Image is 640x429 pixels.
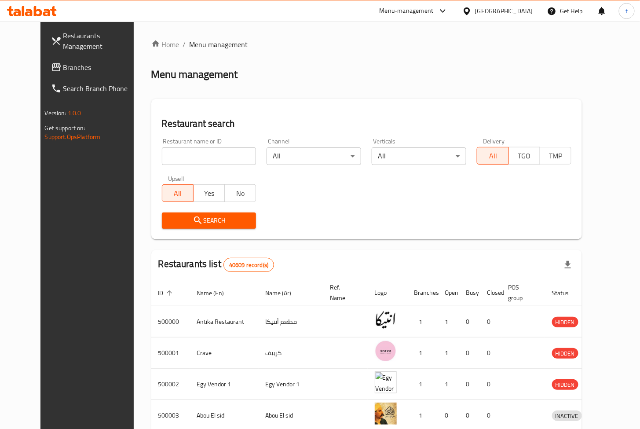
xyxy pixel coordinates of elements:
[266,288,303,298] span: Name (Ar)
[375,403,397,425] img: Abou El sid
[557,254,578,275] div: Export file
[63,30,140,51] span: Restaurants Management
[162,184,194,202] button: All
[158,257,274,272] h2: Restaurants list
[224,184,256,202] button: No
[372,147,466,165] div: All
[480,279,501,306] th: Closed
[228,187,252,200] span: No
[183,39,186,50] li: /
[190,337,259,369] td: Crave
[438,369,459,400] td: 1
[375,371,397,393] img: Egy Vendor 1
[438,306,459,337] td: 1
[259,369,323,400] td: Egy Vendor 1
[166,187,190,200] span: All
[480,337,501,369] td: 0
[552,411,582,421] div: INACTIVE
[375,340,397,362] img: Crave
[44,25,147,57] a: Restaurants Management
[552,379,578,390] div: HIDDEN
[438,279,459,306] th: Open
[223,258,274,272] div: Total records count
[190,39,248,50] span: Menu management
[540,147,571,165] button: TMP
[508,282,534,303] span: POS group
[625,6,628,16] span: t
[44,57,147,78] a: Branches
[552,380,578,390] span: HIDDEN
[45,131,101,143] a: Support.OpsPlatform
[197,187,221,200] span: Yes
[330,282,357,303] span: Ref. Name
[151,39,179,50] a: Home
[151,337,190,369] td: 500001
[552,348,578,359] span: HIDDEN
[44,78,147,99] a: Search Branch Phone
[162,213,256,229] button: Search
[459,306,480,337] td: 0
[63,62,140,73] span: Branches
[45,122,85,134] span: Get support on:
[407,306,438,337] td: 1
[459,369,480,400] td: 0
[197,288,236,298] span: Name (En)
[190,369,259,400] td: Egy Vendor 1
[481,150,505,162] span: All
[552,288,581,298] span: Status
[407,279,438,306] th: Branches
[224,261,274,269] span: 40609 record(s)
[480,306,501,337] td: 0
[45,107,66,119] span: Version:
[512,150,537,162] span: TGO
[151,306,190,337] td: 500000
[151,39,582,50] nav: breadcrumb
[151,67,238,81] h2: Menu management
[438,337,459,369] td: 1
[169,215,249,226] span: Search
[483,138,505,144] label: Delivery
[267,147,361,165] div: All
[162,147,256,165] input: Search for restaurant name or ID..
[459,279,480,306] th: Busy
[368,279,407,306] th: Logo
[375,309,397,331] img: Antika Restaurant
[63,83,140,94] span: Search Branch Phone
[168,176,184,182] label: Upsell
[407,369,438,400] td: 1
[193,184,225,202] button: Yes
[380,6,434,16] div: Menu-management
[158,288,175,298] span: ID
[475,6,533,16] div: [GEOGRAPHIC_DATA]
[459,337,480,369] td: 0
[259,337,323,369] td: كرييف
[508,147,540,165] button: TGO
[552,317,578,327] span: HIDDEN
[162,117,572,130] h2: Restaurant search
[190,306,259,337] td: Antika Restaurant
[477,147,508,165] button: All
[151,369,190,400] td: 500002
[480,369,501,400] td: 0
[407,337,438,369] td: 1
[68,107,81,119] span: 1.0.0
[259,306,323,337] td: مطعم أنتيكا
[544,150,568,162] span: TMP
[552,411,582,421] span: INACTIVE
